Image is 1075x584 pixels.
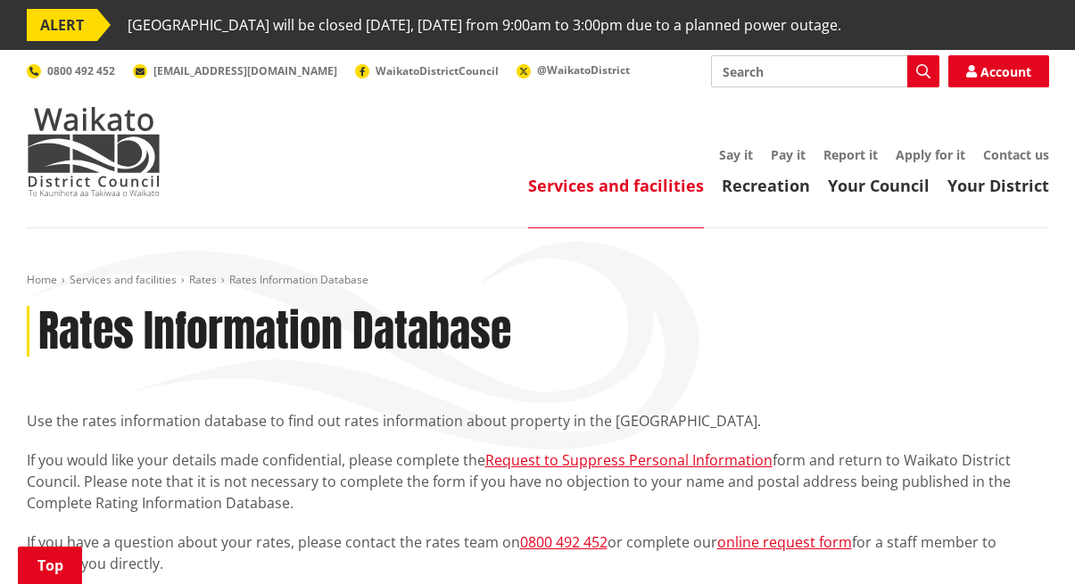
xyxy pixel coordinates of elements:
[947,175,1049,196] a: Your District
[27,9,97,41] span: ALERT
[128,9,841,41] span: [GEOGRAPHIC_DATA] will be closed [DATE], [DATE] from 9:00am to 3:00pm due to a planned power outage.
[948,55,1049,87] a: Account
[27,449,1049,514] p: If you would like your details made confidential, please complete the form and return to Waikato ...
[133,63,337,78] a: [EMAIL_ADDRESS][DOMAIN_NAME]
[520,532,608,552] a: 0800 492 452
[719,146,753,163] a: Say it
[896,146,965,163] a: Apply for it
[717,532,852,552] a: online request form
[983,146,1049,163] a: Contact us
[537,62,630,78] span: @WaikatoDistrict
[18,547,82,584] a: Top
[722,175,810,196] a: Recreation
[376,63,499,78] span: WaikatoDistrictCouncil
[27,410,1049,432] p: Use the rates information database to find out rates information about property in the [GEOGRAPHI...
[711,55,939,87] input: Search input
[27,63,115,78] a: 0800 492 452
[70,272,177,287] a: Services and facilities
[38,306,511,358] h1: Rates Information Database
[485,450,773,470] a: Request to Suppress Personal Information
[47,63,115,78] span: 0800 492 452
[27,272,57,287] a: Home
[27,531,1049,574] p: If you have a question about your rates, please contact the rates team on or complete our for a s...
[27,107,161,196] img: Waikato District Council - Te Kaunihera aa Takiwaa o Waikato
[229,272,368,287] span: Rates Information Database
[27,273,1049,288] nav: breadcrumb
[153,63,337,78] span: [EMAIL_ADDRESS][DOMAIN_NAME]
[189,272,217,287] a: Rates
[771,146,806,163] a: Pay it
[828,175,930,196] a: Your Council
[528,175,704,196] a: Services and facilities
[823,146,878,163] a: Report it
[355,63,499,78] a: WaikatoDistrictCouncil
[517,62,630,78] a: @WaikatoDistrict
